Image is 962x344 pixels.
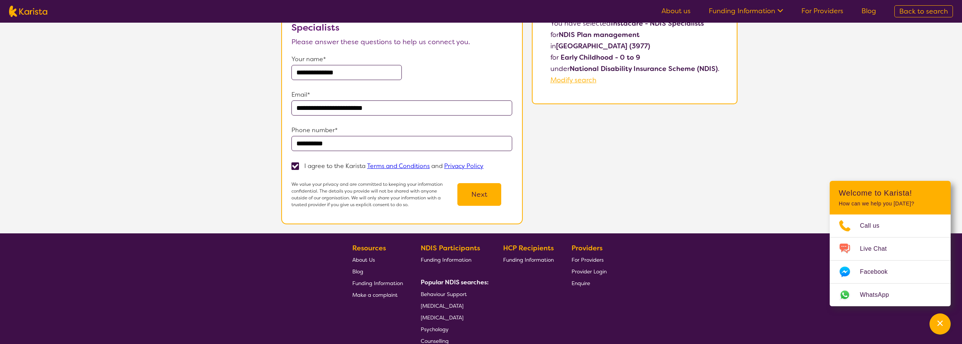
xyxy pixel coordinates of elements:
[291,125,512,136] p: Phone number*
[860,289,898,301] span: WhatsApp
[550,63,719,74] p: under .
[421,312,486,323] a: [MEDICAL_DATA]
[421,300,486,312] a: [MEDICAL_DATA]
[421,323,486,335] a: Psychology
[572,268,607,275] span: Provider Login
[503,256,554,263] span: Funding Information
[550,29,719,40] p: for
[503,244,554,253] b: HCP Recipients
[550,40,719,52] p: in
[839,188,942,197] h2: Welcome to Karista!
[572,254,607,265] a: For Providers
[352,268,363,275] span: Blog
[444,162,483,170] a: Privacy Policy
[661,6,691,15] a: About us
[421,254,486,265] a: Funding Information
[421,291,467,298] span: Behaviour Support
[830,181,951,306] div: Channel Menu
[861,6,876,15] a: Blog
[352,292,398,298] span: Make a complaint
[572,256,604,263] span: For Providers
[556,42,650,51] b: [GEOGRAPHIC_DATA] (3977)
[570,64,718,73] b: National Disability Insurance Scheme (NDIS)
[830,214,951,306] ul: Choose channel
[421,288,486,300] a: Behaviour Support
[291,54,512,65] p: Your name*
[291,181,446,208] p: We value your privacy and are committed to keeping your information confidential. The details you...
[899,7,948,16] span: Back to search
[572,244,603,253] b: Providers
[457,183,501,206] button: Next
[352,277,403,289] a: Funding Information
[352,289,403,301] a: Make a complaint
[421,244,480,253] b: NDIS Participants
[421,302,463,309] span: [MEDICAL_DATA]
[894,5,953,17] a: Back to search
[550,76,596,85] a: Modify search
[9,6,47,17] img: Karista logo
[860,220,889,231] span: Call us
[291,89,512,100] p: Email*
[352,254,403,265] a: About Us
[572,280,590,287] span: Enquire
[421,256,471,263] span: Funding Information
[572,277,607,289] a: Enquire
[352,256,375,263] span: About Us
[801,6,843,15] a: For Providers
[291,36,512,48] p: Please answer these questions to help us connect you.
[559,30,640,39] b: NDIS Plan management
[561,53,640,62] b: Early Childhood - 0 to 9
[304,162,483,170] p: I agree to the Karista and
[572,265,607,277] a: Provider Login
[421,314,463,321] span: [MEDICAL_DATA]
[503,254,554,265] a: Funding Information
[352,244,386,253] b: Resources
[929,313,951,335] button: Channel Menu
[839,201,942,207] p: How can we help you [DATE]?
[709,6,783,15] a: Funding Information
[550,52,719,63] p: for
[352,280,403,287] span: Funding Information
[830,284,951,306] a: Web link opens in a new tab.
[860,266,897,278] span: Facebook
[421,278,489,286] b: Popular NDIS searches:
[421,326,449,333] span: Psychology
[367,162,430,170] a: Terms and Conditions
[550,18,719,86] p: You have selected
[860,243,896,255] span: Live Chat
[611,19,704,28] b: Instacare - NDIS Specialists
[352,265,403,277] a: Blog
